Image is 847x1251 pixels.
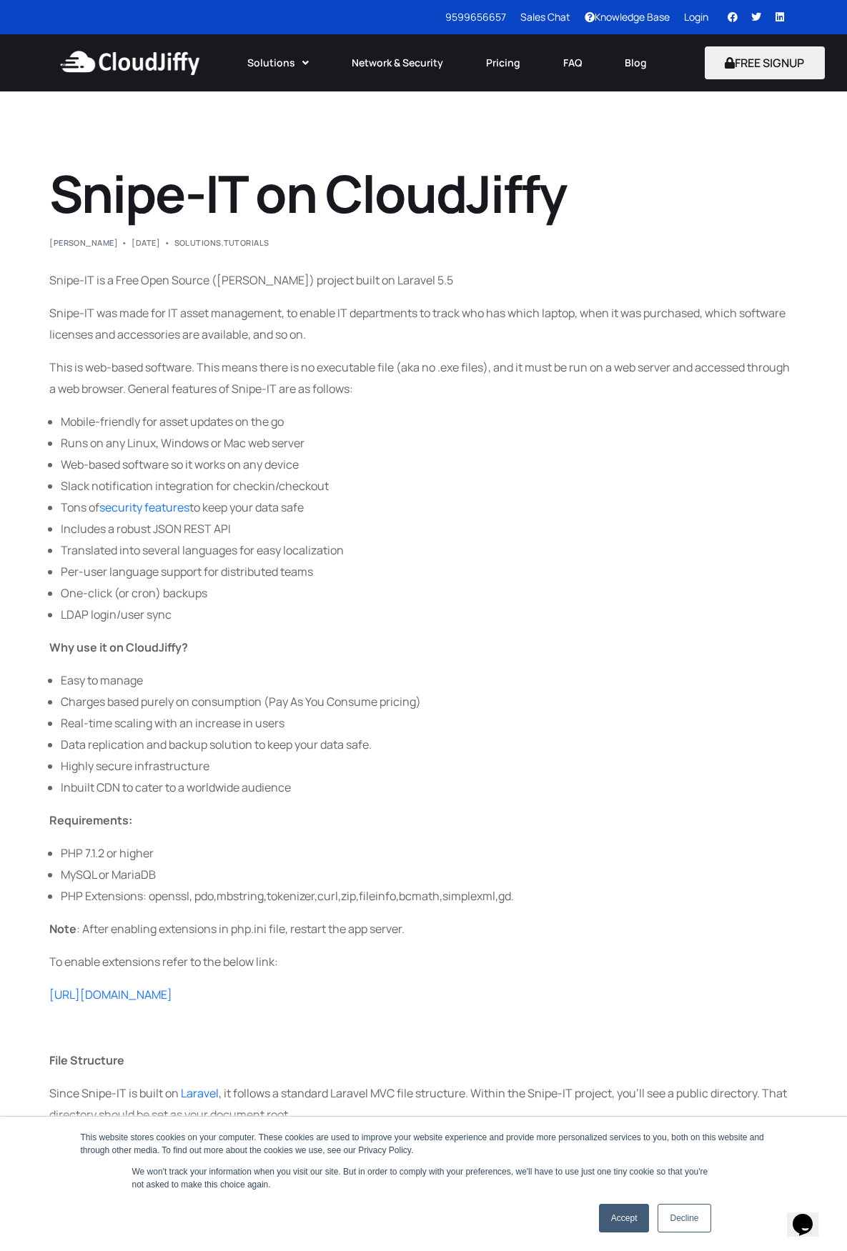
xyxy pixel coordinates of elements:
[76,921,405,937] span: : After enabling extensions in php.ini file, restart the app server.
[49,1085,787,1122] span: , it follows a standard Laravel MVC file structure. Within the Snipe-IT project, you’ll see a pub...
[61,672,143,688] span: Easy to manage
[224,237,269,248] a: Tutorials
[99,499,189,515] a: security features
[189,499,304,515] span: to keep your data safe
[49,639,188,655] b: Why use it on CloudJiffy?
[61,737,372,752] span: Data replication and backup solution to keep your data safe.
[181,1085,219,1101] span: Laravel
[49,359,790,397] span: This is web-based software. This means there is no executable file (aka no .exe files), and it mu...
[49,954,278,970] span: To enable extensions refer to the below link:
[520,10,570,24] a: Sales Chat
[49,237,118,248] a: [PERSON_NAME]
[49,163,798,224] h1: Snipe-IT on CloudJiffy
[49,1085,179,1101] span: Since Snipe-IT is built on
[226,47,330,79] a: Solutions
[61,758,209,774] span: Highly secure infrastructure
[787,1194,833,1237] iframe: chat widget
[132,1165,715,1191] p: We won't track your information when you visit our site. But in order to comply with your prefere...
[330,47,465,79] a: Network & Security
[174,237,222,248] a: Solutions
[61,585,207,601] span: One-click (or cron) backups
[585,10,670,24] a: Knowledge Base
[61,715,284,731] span: Real-time scaling with an increase in users
[61,845,154,861] span: PHP 7.1.2 or higher
[61,564,313,579] span: Per-user language support for distributed teams
[61,478,329,494] span: Slack notification integration for checkin/checkout
[465,47,542,79] a: Pricing
[61,542,344,558] span: Translated into several languages for easy localization
[81,1131,767,1157] div: This website stores cookies on your computer. These cookies are used to improve your website expe...
[603,47,668,79] a: Blog
[684,10,708,24] a: Login
[61,867,156,882] span: MySQL or MariaDB
[658,1204,710,1232] a: Decline
[174,239,269,246] div: ,
[49,921,76,937] b: Note
[132,239,160,246] span: [DATE]
[61,457,299,472] span: Web-based software so it works on any device
[61,521,231,537] span: Includes a robust JSON REST API
[705,55,826,71] a: FREE SIGNUP
[49,987,172,1002] a: [URL][DOMAIN_NAME]
[542,47,603,79] a: FAQ
[61,779,291,795] span: Inbuilt CDN to cater to a worldwide audience
[61,694,421,709] span: Charges based purely on consumption (Pay As You Consume pricing)
[61,499,99,515] span: Tons of
[445,10,506,24] a: 9599656657
[61,435,304,451] span: Runs on any Linux, Windows or Mac web server
[61,607,172,622] span: LDAP login/user sync
[179,1085,219,1101] a: Laravel
[49,305,786,342] span: Snipe-IT was made for IT asset management, to enable IT departments to track who has which laptop...
[49,272,453,288] span: Snipe-IT is a Free Open Source ([PERSON_NAME]) project built on Laravel 5.5
[599,1204,650,1232] a: Accept
[49,1052,124,1068] b: File Structure
[61,888,514,904] span: PHP Extensions: openssl, pdo,mbstring,tokenizer,curl,zip,fileinfo,bcmath,simplexml,gd.
[61,414,284,429] span: Mobile-friendly for asset updates on the go
[705,46,826,79] button: FREE SIGNUP
[49,812,132,828] b: Requirements:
